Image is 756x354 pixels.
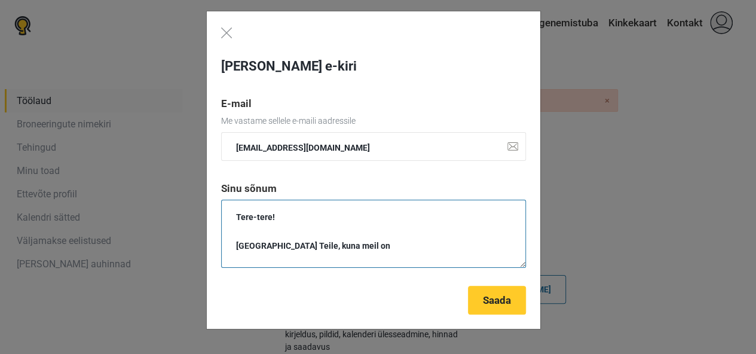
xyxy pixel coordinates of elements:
[221,181,277,197] label: Sinu sõnum
[507,142,518,151] img: close
[221,132,526,161] input: mati@hotmail.com
[221,96,252,112] label: E-mail
[221,116,526,126] p: Me vastame sellele e-maili aadressile
[221,26,232,39] button: Close
[221,28,232,38] img: close
[468,286,526,315] button: Saada
[221,57,526,76] h3: [PERSON_NAME] e-kiri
